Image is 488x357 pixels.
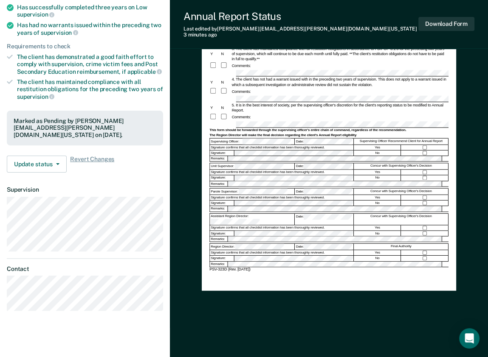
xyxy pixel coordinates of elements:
dt: Supervision [7,186,163,193]
span: applicable [127,68,162,75]
dt: Contact [7,265,163,273]
div: The client has maintained compliance with all restitution obligations for the preceding two years of [17,78,163,100]
div: Comments: [231,89,251,94]
div: 4. The client has not had a warrant issued with in the preceding two years of supervision. This d... [231,77,448,87]
span: 3 minutes ago [183,32,217,38]
span: Revert Changes [70,156,114,173]
span: supervision [41,29,78,36]
div: Yes [354,225,401,230]
div: Concur with Supervising Officer's Decision [354,163,448,169]
div: Marked as Pending by [PERSON_NAME][EMAIL_ADDRESS][PERSON_NAME][DOMAIN_NAME][US_STATE] on [DATE]. [14,117,156,139]
div: Remarks: [210,206,228,211]
div: Signature confirms that all checklist information has been thoroughly reviewed. [210,250,354,255]
div: PSV-323D (Rev. [DATE]) [209,267,449,272]
div: The Region Director will make the final decision regarding the client's Annual Report eligibility [209,133,449,137]
div: Remarks: [210,236,228,241]
span: supervision [17,11,54,18]
div: Signature confirms that all checklist information has been thoroughly reviewed. [210,225,354,230]
div: No [354,150,401,155]
div: N [220,105,231,110]
div: Comments: [231,63,251,68]
div: Final Authority [354,244,448,250]
button: Download Form [418,17,474,31]
div: Parole Supervisor: [210,188,294,194]
div: Concur with Supervising Officer's Decision [354,188,448,194]
div: Remarks: [210,156,228,161]
div: Signature: [210,150,234,155]
div: 5. It is in the best interest of society, per the supervising officer's discretion for the client... [231,102,448,112]
span: supervision [17,93,54,100]
div: Concur with Supervising Officer's Decision [354,213,448,224]
div: Signature: [210,200,234,205]
div: Yes [354,170,401,175]
div: Y [209,79,220,84]
div: Date: [295,138,353,144]
div: Signature: [210,256,234,261]
div: Signature: [210,175,234,180]
div: Remarks: [210,181,228,186]
div: Assistant Region Director: [210,213,294,224]
div: No [354,200,401,205]
div: N [220,51,231,56]
div: Open Intercom Messenger [459,328,480,349]
div: Signature confirms that all checklist information has been thoroughly reviewed. [210,170,354,175]
div: This form should be forwarded through the supervising officer's entire chain of command, regardle... [209,128,449,132]
div: Yes [354,250,401,255]
div: Signature confirms that all checklist information has been thoroughly reviewed. [210,195,354,200]
div: Has had no warrants issued within the preceding two years of [17,22,163,36]
div: Annual Report Status [183,10,418,22]
div: Supervising Officer: [210,138,294,144]
div: Date: [295,244,353,250]
div: Signature: [210,231,234,236]
button: Update status [7,156,67,173]
div: Signature confirms that all checklist information has been thoroughly reviewed. [210,145,354,150]
div: N [220,79,231,84]
div: Y [209,51,220,56]
div: Yes [354,195,401,200]
div: Date: [295,163,353,169]
div: Requirements to check [7,43,163,50]
div: Remarks: [210,261,228,266]
div: Yes [354,145,401,150]
div: Comments: [231,114,251,119]
div: Date: [295,188,353,194]
div: 3. The client has maintained compliance with all restitution obligations in accordance to PD/POP-... [231,46,448,61]
div: Date: [295,213,353,224]
div: Y [209,105,220,110]
div: Region Director: [210,244,294,250]
div: Has successfully completed three years on Low [17,4,163,18]
div: No [354,256,401,261]
div: No [354,175,401,180]
div: Last edited by [PERSON_NAME][EMAIL_ADDRESS][PERSON_NAME][DOMAIN_NAME][US_STATE] [183,26,418,38]
div: Unit Supervisor: [210,163,294,169]
div: Supervising Officer Recommend Client for Annual Report [354,138,448,144]
div: No [354,231,401,236]
div: The client has demonstrated a good faith effort to comply with supervision, crime victim fees and... [17,53,163,75]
